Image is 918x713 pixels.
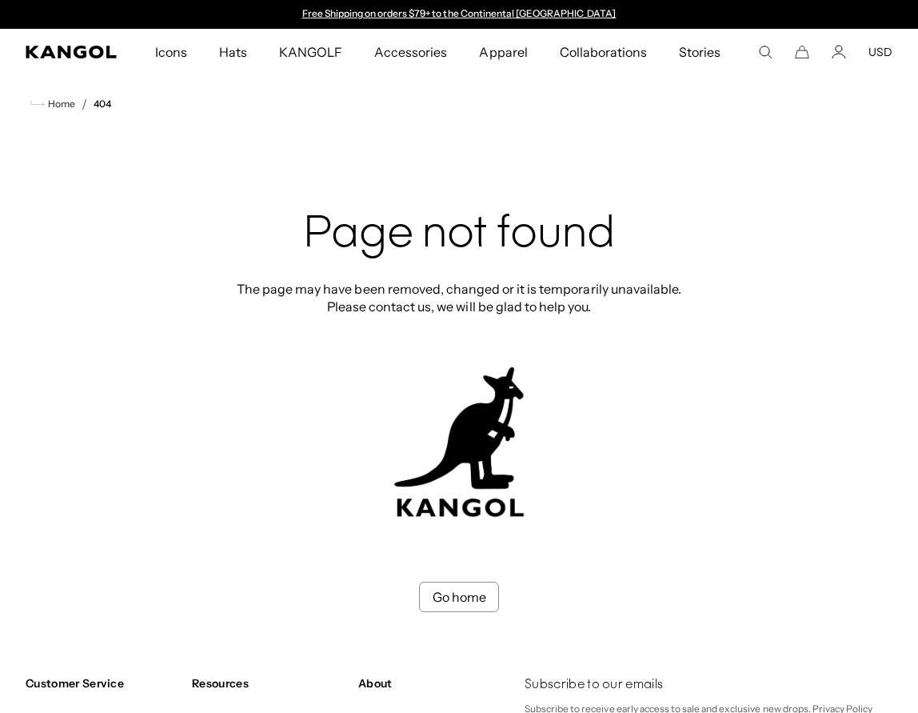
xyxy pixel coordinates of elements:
a: Collaborations [544,29,663,75]
a: Stories [663,29,736,75]
h4: Resources [192,676,345,691]
span: Stories [679,29,720,75]
a: Accessories [358,29,463,75]
a: KANGOLF [263,29,358,75]
a: Go home [419,582,499,612]
a: Hats [203,29,263,75]
h2: Page not found [232,210,686,261]
span: Hats [219,29,247,75]
h4: About [358,676,512,691]
div: Announcement [294,8,624,21]
button: USD [868,45,892,59]
a: Account [832,45,846,59]
span: KANGOLF [279,29,342,75]
span: Apparel [479,29,527,75]
a: Icons [139,29,203,75]
span: Collaborations [560,29,647,75]
p: The page may have been removed, changed or it is temporarily unavailable. Please contact us, we w... [232,280,686,315]
span: Icons [155,29,187,75]
a: Apparel [463,29,543,75]
a: Home [30,97,75,111]
div: 1 of 2 [294,8,624,21]
a: 404 [94,98,111,110]
span: Accessories [374,29,447,75]
h4: Subscribe to our emails [525,676,892,694]
img: kangol-404-logo.jpg [391,367,527,518]
a: Kangol [26,46,118,58]
button: Cart [795,45,809,59]
span: Home [45,98,75,110]
h4: Customer Service [26,676,179,691]
slideshow-component: Announcement bar [294,8,624,21]
summary: Search here [758,45,772,59]
a: Free Shipping on orders $79+ to the Continental [GEOGRAPHIC_DATA] [302,7,617,19]
li: / [75,94,87,114]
